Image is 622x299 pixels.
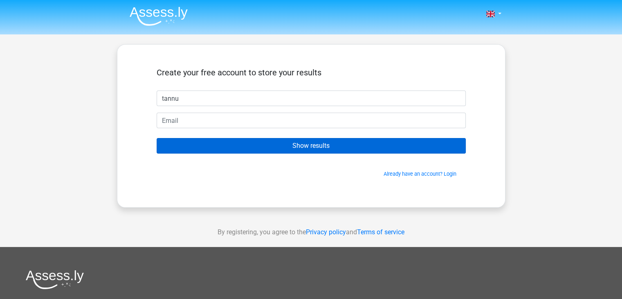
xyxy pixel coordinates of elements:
[157,91,466,106] input: First name
[157,138,466,154] input: Show results
[26,270,84,289] img: Assessly logo
[384,171,456,177] a: Already have an account? Login
[357,228,404,236] a: Terms of service
[157,113,466,128] input: Email
[306,228,346,236] a: Privacy policy
[130,7,188,26] img: Assessly
[157,68,466,77] h5: Create your free account to store your results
